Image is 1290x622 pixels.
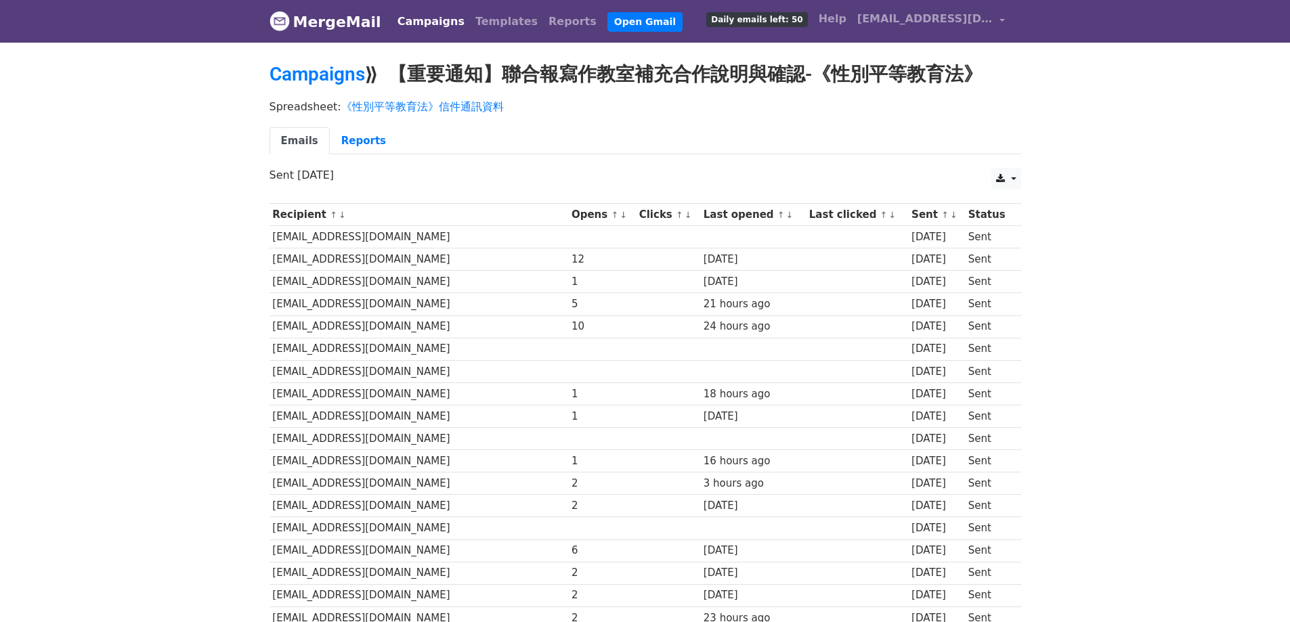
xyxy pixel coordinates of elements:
div: 10 [572,319,632,334]
a: ↑ [330,210,337,220]
td: Sent [965,562,1014,584]
div: [DATE] [911,364,962,380]
td: [EMAIL_ADDRESS][DOMAIN_NAME] [270,226,569,248]
div: [DATE] [911,498,962,514]
h2: ⟫ 【重要通知】聯合報寫作教室補充合作說明與確認-《性別平等教育法》 [270,63,1021,86]
div: 2 [572,565,632,581]
td: [EMAIL_ADDRESS][DOMAIN_NAME] [270,293,569,315]
a: ↑ [611,210,618,220]
a: Daily emails left: 50 [701,5,813,32]
th: Sent [908,204,965,226]
td: Sent [965,517,1014,539]
td: Sent [965,338,1014,360]
div: 16 hours ago [704,453,802,469]
td: [EMAIL_ADDRESS][DOMAIN_NAME] [270,382,569,405]
a: ↓ [339,210,346,220]
p: Sent [DATE] [270,168,1021,182]
a: ↑ [880,210,888,220]
div: 1 [572,409,632,424]
div: 1 [572,274,632,290]
th: Clicks [636,204,700,226]
td: [EMAIL_ADDRESS][DOMAIN_NAME] [270,495,569,517]
a: MergeMail [270,7,381,36]
div: [DATE] [704,565,802,581]
div: [DATE] [704,252,802,267]
td: [EMAIL_ADDRESS][DOMAIN_NAME] [270,472,569,495]
div: [DATE] [911,543,962,558]
div: 12 [572,252,632,267]
div: [DATE] [911,319,962,334]
td: Sent [965,293,1014,315]
a: Open Gmail [607,12,683,32]
a: Campaigns [270,63,365,85]
span: [EMAIL_ADDRESS][DOMAIN_NAME] [857,11,993,27]
div: [DATE] [911,520,962,536]
td: [EMAIL_ADDRESS][DOMAIN_NAME] [270,584,569,606]
td: Sent [965,495,1014,517]
div: [DATE] [911,476,962,491]
div: [DATE] [911,453,962,469]
a: ↑ [777,210,785,220]
div: [DATE] [911,431,962,447]
div: 3 hours ago [704,476,802,491]
td: Sent [965,472,1014,495]
td: [EMAIL_ADDRESS][DOMAIN_NAME] [270,338,569,360]
div: [DATE] [704,543,802,558]
img: MergeMail logo [270,11,290,31]
div: [DATE] [704,587,802,603]
a: [EMAIL_ADDRESS][DOMAIN_NAME] [852,5,1010,37]
div: [DATE] [911,409,962,424]
td: [EMAIL_ADDRESS][DOMAIN_NAME] [270,360,569,382]
div: [DATE] [911,274,962,290]
div: 1 [572,386,632,402]
div: 6 [572,543,632,558]
th: Recipient [270,204,569,226]
td: Sent [965,315,1014,338]
div: 2 [572,476,632,491]
a: Templates [470,8,543,35]
a: ↑ [941,210,949,220]
a: ↓ [888,210,896,220]
div: 1 [572,453,632,469]
div: 24 hours ago [704,319,802,334]
a: ↑ [676,210,683,220]
td: Sent [965,226,1014,248]
a: ↓ [685,210,692,220]
div: [DATE] [911,252,962,267]
a: ↓ [950,210,958,220]
td: [EMAIL_ADDRESS][DOMAIN_NAME] [270,517,569,539]
th: Status [965,204,1014,226]
td: Sent [965,271,1014,293]
div: [DATE] [911,341,962,357]
td: [EMAIL_ADDRESS][DOMAIN_NAME] [270,315,569,338]
td: Sent [965,539,1014,562]
td: Sent [965,382,1014,405]
td: Sent [965,360,1014,382]
div: [DATE] [911,296,962,312]
div: 2 [572,587,632,603]
div: [DATE] [911,386,962,402]
a: ↓ [786,210,794,220]
a: ↓ [620,210,627,220]
a: 《性別平等教育法》信件通訊資料 [341,100,504,113]
td: [EMAIL_ADDRESS][DOMAIN_NAME] [270,450,569,472]
a: Reports [543,8,602,35]
td: Sent [965,584,1014,606]
div: 21 hours ago [704,296,802,312]
a: Campaigns [392,8,470,35]
p: Spreadsheet: [270,99,1021,114]
td: Sent [965,450,1014,472]
td: [EMAIL_ADDRESS][DOMAIN_NAME] [270,539,569,562]
div: 5 [572,296,632,312]
div: [DATE] [704,274,802,290]
td: [EMAIL_ADDRESS][DOMAIN_NAME] [270,271,569,293]
div: 2 [572,498,632,514]
span: Daily emails left: 50 [706,12,807,27]
a: Emails [270,127,330,155]
td: Sent [965,428,1014,450]
th: Last opened [700,204,806,226]
th: Last clicked [806,204,908,226]
th: Opens [568,204,636,226]
div: [DATE] [911,587,962,603]
td: [EMAIL_ADDRESS][DOMAIN_NAME] [270,428,569,450]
